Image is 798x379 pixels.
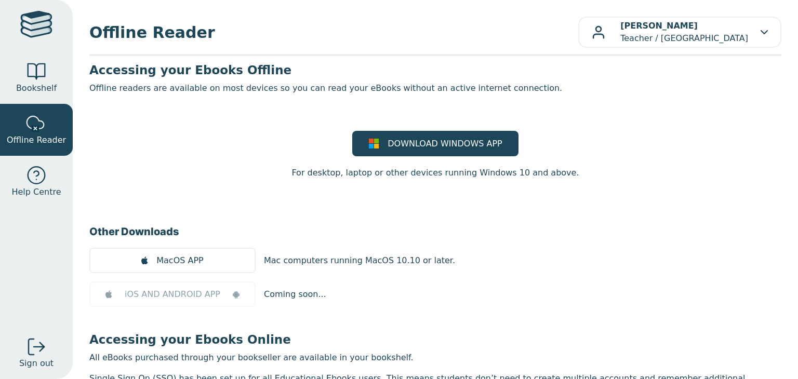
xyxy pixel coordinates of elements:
span: iOS AND ANDROID APP [125,288,220,301]
p: For desktop, laptop or other devices running Windows 10 and above. [291,167,579,179]
span: MacOS APP [156,254,203,267]
span: Sign out [19,357,54,370]
p: Teacher / [GEOGRAPHIC_DATA] [620,20,748,45]
p: Offline readers are available on most devices so you can read your eBooks without an active inter... [89,82,781,94]
span: Help Centre [11,186,61,198]
span: Bookshelf [16,82,57,94]
h3: Accessing your Ebooks Online [89,332,781,347]
h3: Accessing your Ebooks Offline [89,62,781,78]
a: MacOS APP [89,248,256,273]
span: Offline Reader [7,134,66,146]
span: DOWNLOAD WINDOWS APP [388,138,502,150]
p: Coming soon... [264,288,326,301]
h3: Other Downloads [89,224,781,239]
button: [PERSON_NAME]Teacher / [GEOGRAPHIC_DATA] [578,17,781,48]
b: [PERSON_NAME] [620,21,698,31]
p: All eBooks purchased through your bookseller are available in your bookshelf. [89,351,781,364]
span: Offline Reader [89,21,578,44]
p: Mac computers running MacOS 10.10 or later. [264,254,455,267]
a: DOWNLOAD WINDOWS APP [352,131,518,156]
